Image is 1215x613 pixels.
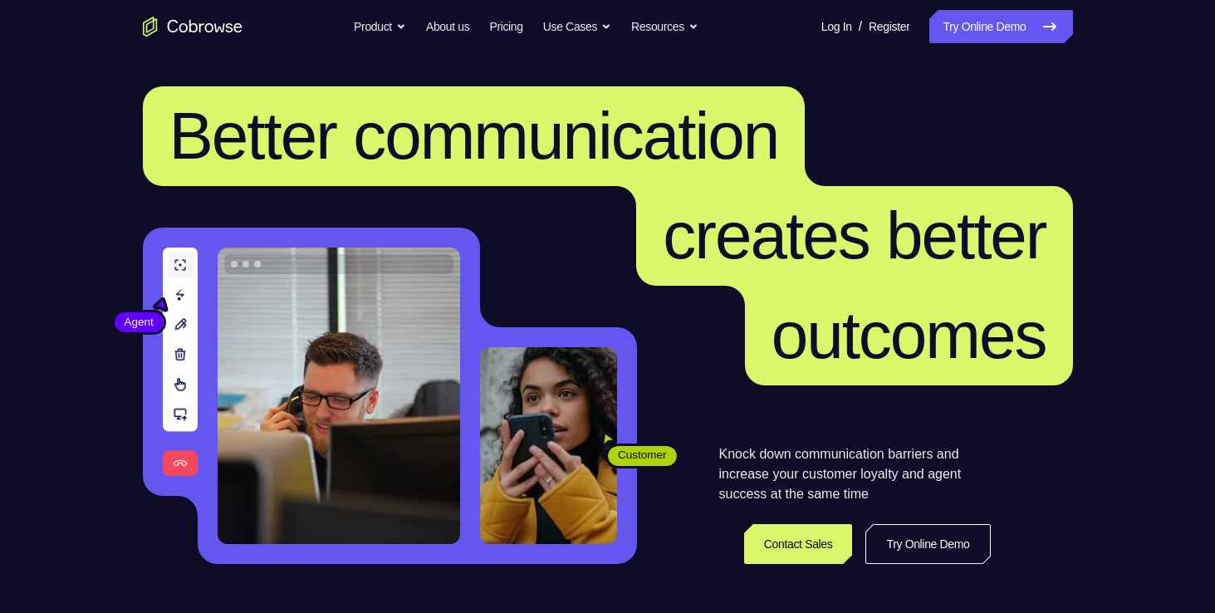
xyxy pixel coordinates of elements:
a: Try Online Demo [929,10,1072,43]
span: outcomes [772,298,1046,372]
a: Contact Sales [744,524,853,564]
button: Use Cases [543,10,611,43]
img: A customer holding their phone [480,347,617,544]
p: Knock down communication barriers and increase your customer loyalty and agent success at the sam... [719,444,991,504]
button: Product [354,10,406,43]
button: Resources [631,10,698,43]
img: A customer support agent talking on the phone [218,248,460,544]
a: Pricing [489,10,522,43]
a: About us [426,10,469,43]
a: Go to the home page [143,17,243,37]
a: Try Online Demo [865,524,990,564]
a: Log In [821,10,852,43]
a: Register [869,10,909,43]
span: creates better [663,199,1046,272]
span: Better communication [169,99,779,173]
span: / [859,17,862,37]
